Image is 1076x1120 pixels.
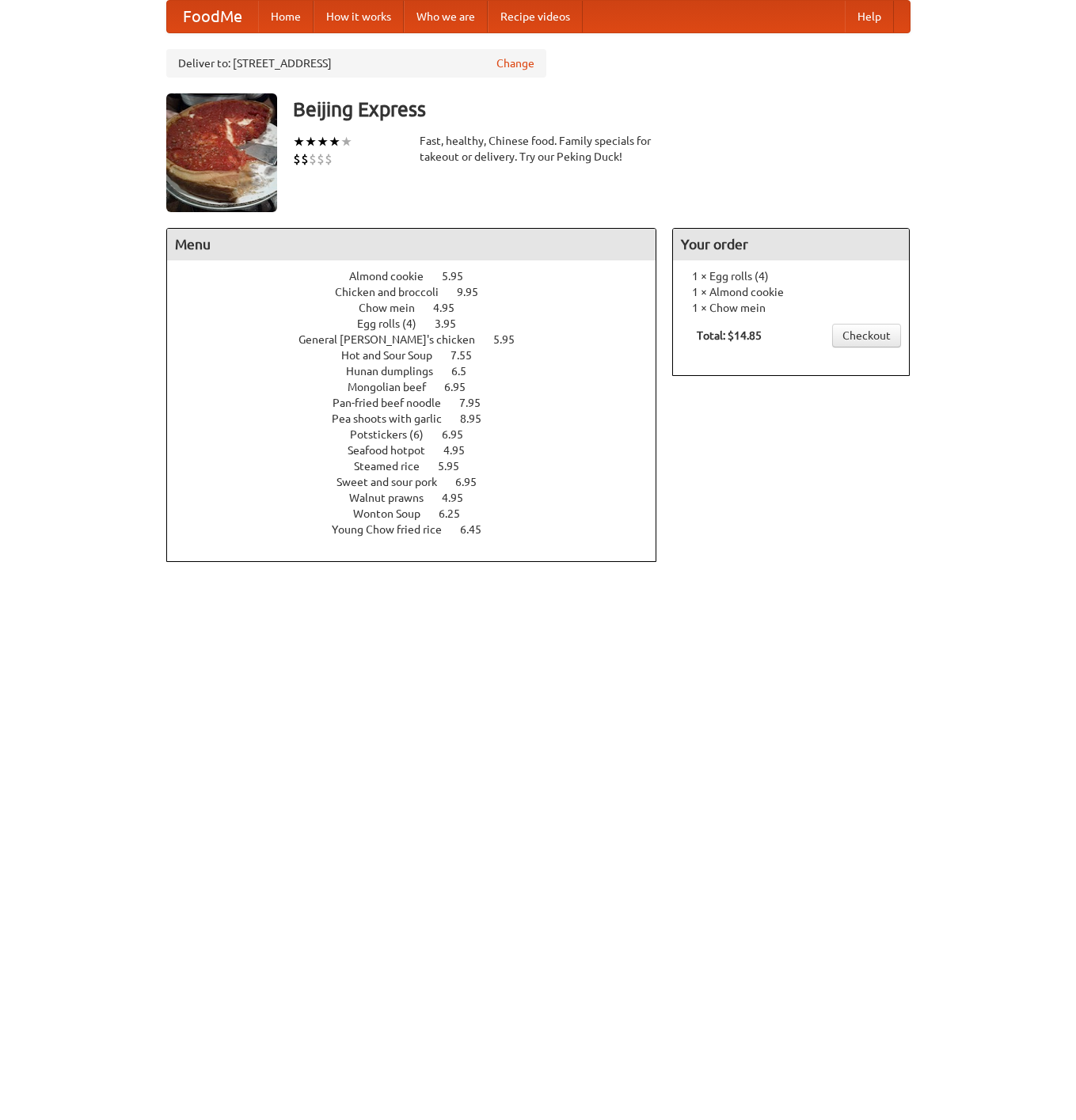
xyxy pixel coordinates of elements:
[438,460,475,473] span: 5.95
[336,476,506,488] a: Sweet and sour pork 6.95
[333,397,510,409] a: Pan-fried beef noodle 7.95
[457,286,494,298] span: 9.95
[832,324,901,347] a: Checkout
[442,492,479,504] span: 4.95
[439,507,476,520] span: 6.25
[493,333,530,346] span: 5.95
[167,229,656,260] h4: Menu
[359,302,431,314] span: Chow mein
[354,460,435,473] span: Steamed rice
[442,270,479,283] span: 5.95
[258,1,314,32] a: Home
[442,428,479,441] span: 6.95
[681,300,901,316] li: 1 × Chow mein
[332,412,511,425] a: Pea shoots with garlic 8.95
[167,1,258,32] a: FoodMe
[673,229,909,260] h4: Your order
[353,507,436,520] span: Wonton Soup
[298,333,491,346] span: General [PERSON_NAME]'s chicken
[340,133,352,150] li: ★
[335,286,454,298] span: Chicken and broccoli
[335,286,508,298] a: Chicken and broccoli 9.95
[346,365,496,378] a: Hunan dumplings 6.5
[354,460,489,473] a: Steamed rice 5.95
[309,150,317,168] li: $
[350,428,492,441] a: Potstickers (6) 6.95
[332,412,458,425] span: Pea shoots with garlic
[420,133,657,165] div: Fast, healthy, Chinese food. Family specials for takeout or delivery. Try our Peking Duck!
[845,1,894,32] a: Help
[346,365,449,378] span: Hunan dumplings
[332,523,458,536] span: Young Chow fried rice
[301,150,309,168] li: $
[348,381,495,393] a: Mongolian beef 6.95
[348,381,442,393] span: Mongolian beef
[314,1,404,32] a: How it works
[305,133,317,150] li: ★
[697,329,762,342] b: Total: $14.85
[433,302,470,314] span: 4.95
[336,476,453,488] span: Sweet and sour pork
[348,444,494,457] a: Seafood hotpot 4.95
[681,268,901,284] li: 1 × Egg rolls (4)
[349,492,439,504] span: Walnut prawns
[341,349,501,362] a: Hot and Sour Soup 7.55
[451,365,482,378] span: 6.5
[166,93,277,212] img: angular.jpg
[357,317,485,330] a: Egg rolls (4) 3.95
[317,150,325,168] li: $
[349,270,439,283] span: Almond cookie
[293,93,911,125] h3: Beijing Express
[317,133,329,150] li: ★
[349,270,492,283] a: Almond cookie 5.95
[435,317,472,330] span: 3.95
[359,302,484,314] a: Chow mein 4.95
[455,476,492,488] span: 6.95
[459,397,496,409] span: 7.95
[460,523,497,536] span: 6.45
[451,349,488,362] span: 7.55
[293,150,301,168] li: $
[348,444,441,457] span: Seafood hotpot
[329,133,340,150] li: ★
[404,1,488,32] a: Who we are
[353,507,489,520] a: Wonton Soup 6.25
[357,317,432,330] span: Egg rolls (4)
[443,444,481,457] span: 4.95
[488,1,583,32] a: Recipe videos
[341,349,448,362] span: Hot and Sour Soup
[332,523,511,536] a: Young Chow fried rice 6.45
[166,49,546,78] div: Deliver to: [STREET_ADDRESS]
[325,150,333,168] li: $
[293,133,305,150] li: ★
[444,381,481,393] span: 6.95
[298,333,544,346] a: General [PERSON_NAME]'s chicken 5.95
[333,397,457,409] span: Pan-fried beef noodle
[496,55,534,71] a: Change
[350,428,439,441] span: Potstickers (6)
[460,412,497,425] span: 8.95
[681,284,901,300] li: 1 × Almond cookie
[349,492,492,504] a: Walnut prawns 4.95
